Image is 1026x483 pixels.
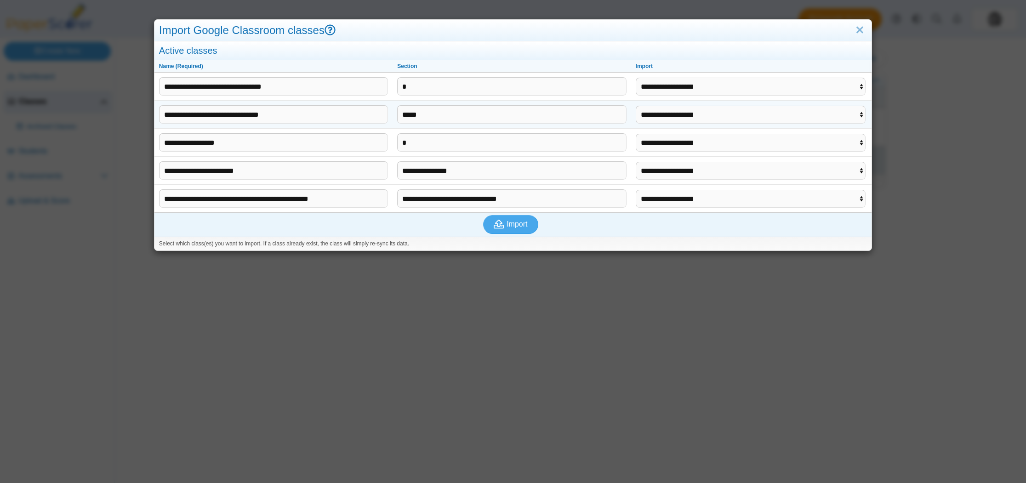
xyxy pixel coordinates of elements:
[853,23,867,38] a: Close
[154,41,872,60] div: Active classes
[631,60,872,73] th: Import
[154,20,872,41] div: Import Google Classroom classes
[154,237,872,250] div: Select which class(es) you want to import. If a class already exist, the class will simply re-syn...
[483,215,538,233] button: Import
[154,60,393,73] th: Name (Required)
[393,60,631,73] th: Section
[507,220,527,228] span: Import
